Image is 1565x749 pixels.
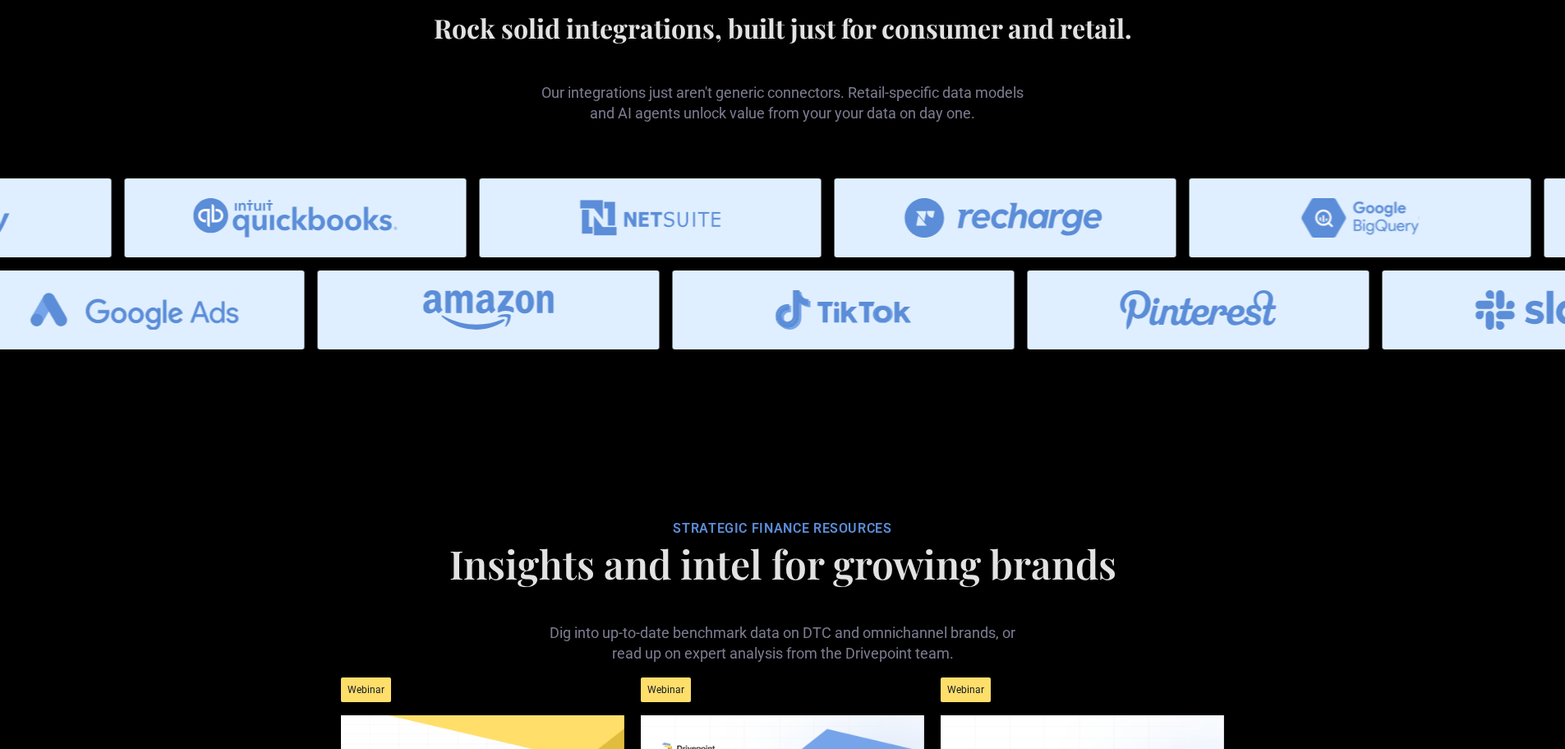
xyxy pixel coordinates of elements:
div: STRATEGIC FINANCE RESOURCES [333,520,1232,537]
p: Our integrations just aren't generic connectors. Retail-specific data models and AI agents unlock... [536,56,1029,123]
div: Webinar [341,677,391,702]
div: Webinar [641,677,691,702]
h2: Rock solid integrations, built just for consumer and retail. [333,13,1232,43]
p: Dig into up-to-date benchmark data on DTC and omnichannel brands, or read up on expert analysis f... [536,596,1029,663]
div: Webinar [941,677,991,702]
h1: Insights and intel for growing brands [333,543,1232,583]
